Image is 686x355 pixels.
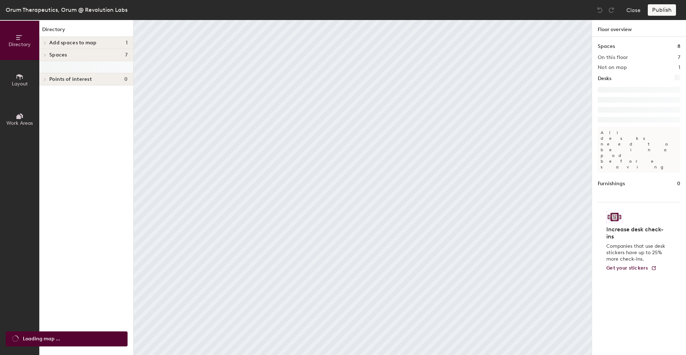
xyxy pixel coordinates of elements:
h1: Furnishings [598,180,625,188]
p: Companies that use desk stickers have up to 25% more check-ins. [606,243,667,262]
canvas: Map [134,20,592,355]
img: Undo [596,6,603,14]
h1: Desks [598,75,611,83]
span: Points of interest [49,77,92,82]
img: Redo [608,6,615,14]
h1: Floor overview [592,20,686,37]
span: 7 [125,52,128,58]
span: Work Areas [6,120,33,126]
button: Close [626,4,641,16]
h1: Directory [39,26,133,37]
p: All desks need to be in a pod before saving [598,127,680,173]
img: Sticker logo [606,211,623,223]
span: Directory [9,41,31,48]
h1: Spaces [598,43,615,50]
span: 0 [124,77,128,82]
h2: Not on map [598,65,627,70]
h1: 0 [677,180,680,188]
span: Add spaces to map [49,40,97,46]
h2: On this floor [598,55,628,60]
a: Get your stickers [606,265,657,271]
h2: 7 [678,55,680,60]
h2: 1 [678,65,680,70]
h1: 8 [677,43,680,50]
span: Layout [12,81,28,87]
span: Spaces [49,52,67,58]
div: Orum Therapeutics, Orum @ Revolution Labs [6,5,128,14]
span: Loading map ... [23,335,60,343]
h4: Increase desk check-ins [606,226,667,240]
span: 1 [126,40,128,46]
span: Get your stickers [606,265,648,271]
